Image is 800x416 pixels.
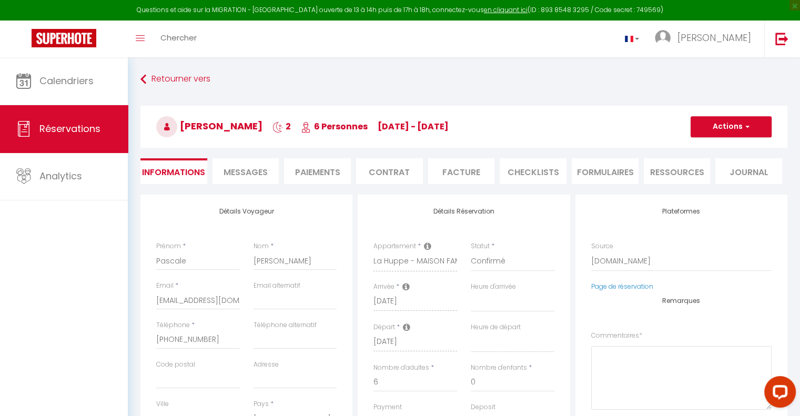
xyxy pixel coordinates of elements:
span: 2 [272,120,291,133]
button: Actions [691,116,772,137]
label: Nombre d'adultes [373,363,429,373]
label: Adresse [254,360,279,370]
label: Prénom [156,241,181,251]
span: Messages [224,166,268,178]
label: Départ [373,322,395,332]
label: Heure d'arrivée [471,282,516,292]
span: 6 Personnes [301,120,368,133]
label: Téléphone [156,320,190,330]
li: Paiements [284,158,351,184]
li: FORMULAIRES [572,158,639,184]
h4: Plateformes [591,208,772,215]
li: Ressources [644,158,711,184]
label: Payment [373,402,402,412]
label: Email alternatif [254,281,300,291]
img: ... [655,30,671,46]
label: Appartement [373,241,416,251]
a: Retourner vers [140,70,787,89]
a: Chercher [153,21,205,57]
label: Commentaires [591,331,642,341]
label: Nombre d'enfants [471,363,527,373]
span: [PERSON_NAME] [677,31,751,44]
h4: Détails Réservation [373,208,554,215]
img: logout [775,32,788,45]
label: Statut [471,241,490,251]
a: ... [PERSON_NAME] [647,21,764,57]
li: Facture [428,158,495,184]
a: Page de réservation [591,282,653,291]
label: Nom [254,241,269,251]
label: Source [591,241,613,251]
label: Code postal [156,360,195,370]
span: Analytics [39,169,82,182]
label: Pays [254,399,269,409]
h4: Détails Voyageur [156,208,337,215]
span: Calendriers [39,74,94,87]
span: [DATE] - [DATE] [378,120,449,133]
span: Réservations [39,122,100,135]
label: Heure de départ [471,322,521,332]
label: Téléphone alternatif [254,320,317,330]
span: Chercher [160,32,197,43]
img: Super Booking [32,29,96,47]
iframe: LiveChat chat widget [756,372,800,416]
h4: Remarques [591,297,772,305]
li: Informations [140,158,207,184]
label: Email [156,281,174,291]
a: en cliquant ici [484,5,528,14]
label: Arrivée [373,282,394,292]
li: CHECKLISTS [500,158,566,184]
li: Journal [715,158,782,184]
label: Ville [156,399,169,409]
span: [PERSON_NAME] [156,119,262,133]
label: Deposit [471,402,495,412]
li: Contrat [356,158,423,184]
